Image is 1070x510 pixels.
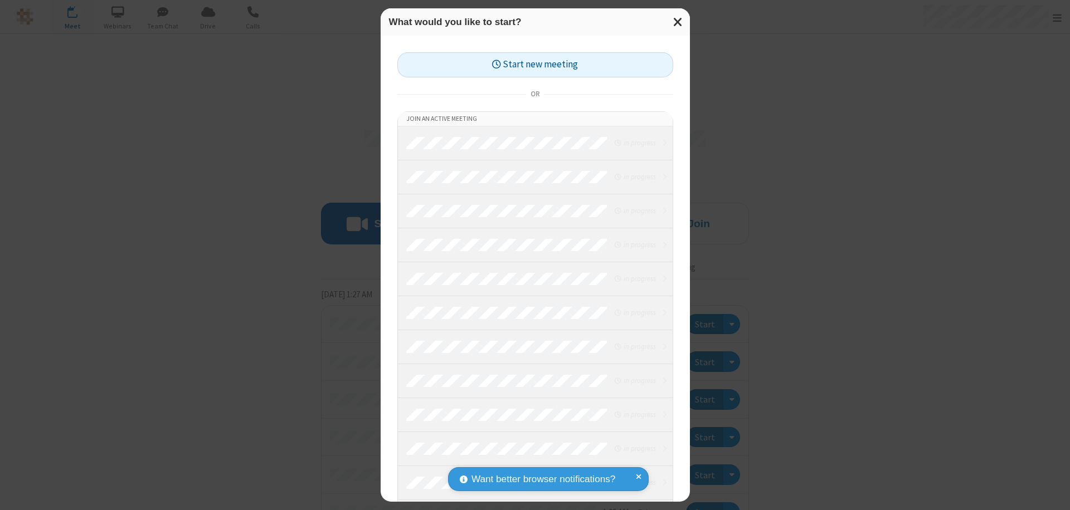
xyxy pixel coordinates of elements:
em: in progress [615,443,655,454]
em: in progress [615,273,655,284]
span: Want better browser notifications? [471,472,615,487]
button: Start new meeting [397,52,673,77]
em: in progress [615,205,655,216]
em: in progress [615,239,655,250]
em: in progress [615,171,655,182]
button: Close modal [667,8,690,36]
em: in progress [615,341,655,352]
em: in progress [615,375,655,386]
em: in progress [615,307,655,318]
em: in progress [615,138,655,148]
em: in progress [615,409,655,420]
h3: What would you like to start? [389,17,682,27]
span: or [526,86,544,102]
li: Join an active meeting [398,112,673,126]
